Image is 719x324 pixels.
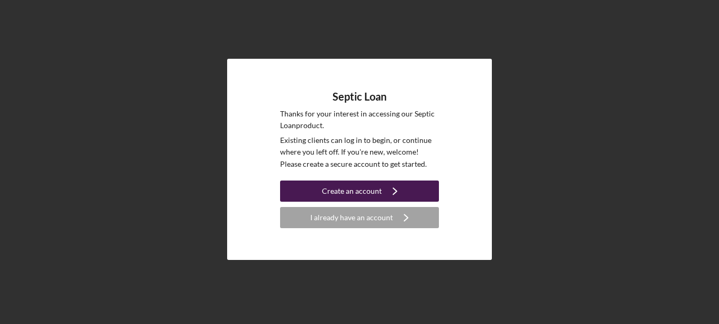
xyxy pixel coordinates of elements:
[332,91,387,103] h4: Septic Loan
[280,108,439,132] p: Thanks for your interest in accessing our Septic Loan product.
[280,134,439,170] p: Existing clients can log in to begin, or continue where you left off. If you're new, welcome! Ple...
[310,207,393,228] div: I already have an account
[322,181,382,202] div: Create an account
[280,181,439,204] a: Create an account
[280,181,439,202] button: Create an account
[280,207,439,228] button: I already have an account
